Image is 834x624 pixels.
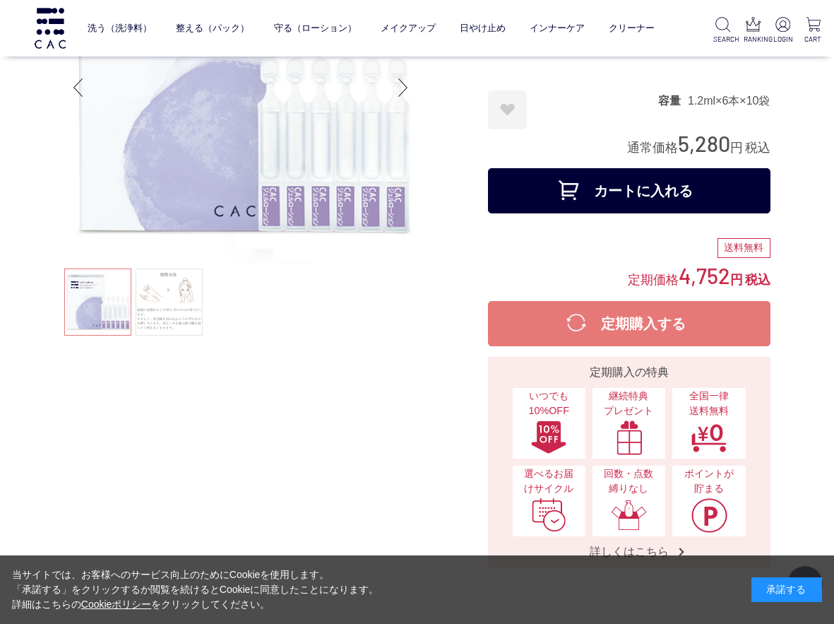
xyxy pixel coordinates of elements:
span: 継続特典 プレゼント [600,389,658,419]
a: 日やけ止め [460,12,506,45]
p: RANKING [744,34,763,45]
a: Cookieポリシー [81,599,152,610]
a: 整える（パック） [176,12,249,45]
img: ポイントが貯まる [691,498,727,533]
span: ポイントが貯まる [679,466,738,497]
a: メイクアップ [381,12,436,45]
span: 円 [730,141,743,155]
span: いつでも10%OFF [520,389,578,419]
span: 通常価格 [627,141,678,155]
img: logo [32,8,68,48]
button: カートに入れる [488,168,770,213]
span: 税込 [745,141,770,155]
p: CART [804,34,823,45]
div: Previous slide [64,59,93,116]
span: 税込 [745,273,770,287]
div: 定期購入の特典 [494,364,765,381]
span: 5,280 [678,130,730,156]
span: 全国一律 送料無料 [679,389,738,419]
dt: 容量 [658,93,688,108]
img: いつでも10%OFF [530,420,567,455]
button: 定期購入する [488,301,770,346]
span: 定期価格 [628,271,679,287]
div: 当サイトでは、お客様へのサービス向上のためにCookieを使用します。 「承諾する」をクリックするか閲覧を続けるとCookieに同意したことになります。 詳細はこちらの をクリックしてください。 [12,567,379,612]
span: 詳しくはこちら [576,544,683,559]
div: 送料無料 [717,238,770,258]
a: 洗う（洗浄料） [88,12,152,45]
img: 継続特典プレゼント [611,420,648,455]
a: CART [804,17,823,45]
a: SEARCH [713,17,732,45]
p: LOGIN [773,34,792,45]
div: Next slide [389,59,417,116]
img: 回数・点数縛りなし [611,498,648,533]
a: RANKING [744,17,763,45]
a: お気に入りに登録する [488,90,527,129]
a: 定期購入の特典 いつでも10%OFFいつでも10%OFF 継続特典プレゼント継続特典プレゼント 全国一律送料無料全国一律送料無料 選べるお届けサイクル選べるお届けサイクル 回数・点数縛りなし回数... [488,357,770,567]
div: 承諾する [751,577,822,602]
a: クリーナー [609,12,655,45]
img: 全国一律送料無料 [691,420,727,455]
a: インナーケア [530,12,585,45]
span: 円 [730,273,743,287]
img: 選べるお届けサイクル [530,498,567,533]
a: 守る（ローション） [274,12,357,45]
span: 選べるお届けサイクル [520,466,578,497]
span: 回数・点数縛りなし [600,466,658,497]
a: LOGIN [773,17,792,45]
dd: 1.2ml×6本×10袋 [688,93,770,108]
span: 4,752 [679,262,730,288]
p: SEARCH [713,34,732,45]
